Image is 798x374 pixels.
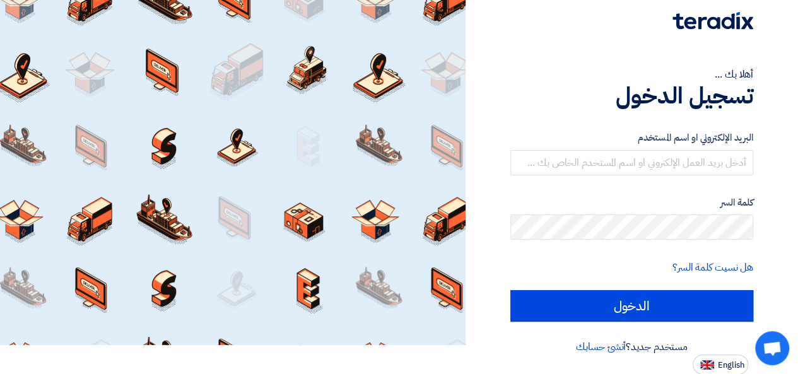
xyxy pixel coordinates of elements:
a: أنشئ حسابك [576,339,626,354]
label: البريد الإلكتروني او اسم المستخدم [510,131,753,145]
h1: تسجيل الدخول [510,82,753,110]
div: مستخدم جديد؟ [510,339,753,354]
img: Teradix logo [672,12,753,30]
label: كلمة السر [510,196,753,210]
input: أدخل بريد العمل الإلكتروني او اسم المستخدم الخاص بك ... [510,150,753,175]
input: الدخول [510,290,753,322]
div: Open chat [755,331,789,365]
div: أهلا بك ... [510,67,753,82]
a: هل نسيت كلمة السر؟ [672,260,753,275]
img: en-US.png [700,360,714,370]
span: English [718,361,744,370]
